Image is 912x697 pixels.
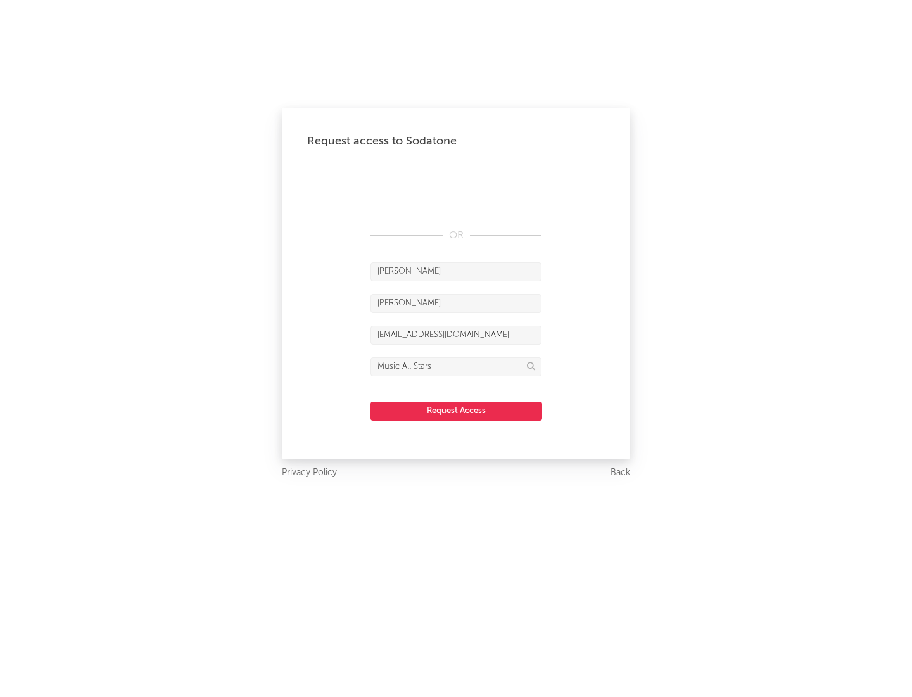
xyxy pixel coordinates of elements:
div: Request access to Sodatone [307,134,605,149]
input: Email [370,326,541,345]
div: OR [370,228,541,243]
button: Request Access [370,402,542,421]
input: First Name [370,262,541,281]
a: Back [611,465,630,481]
input: Division [370,357,541,376]
a: Privacy Policy [282,465,337,481]
input: Last Name [370,294,541,313]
